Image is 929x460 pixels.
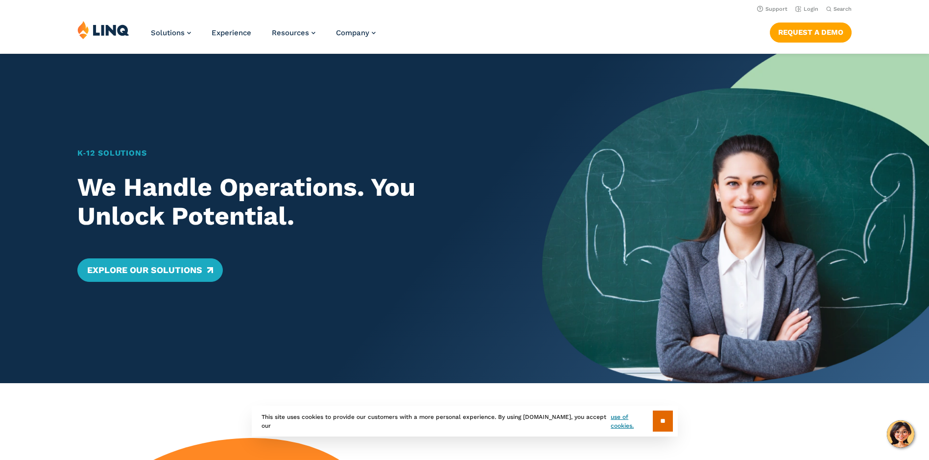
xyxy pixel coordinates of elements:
[795,6,818,12] a: Login
[272,28,315,37] a: Resources
[887,420,914,448] button: Hello, have a question? Let’s chat.
[336,28,376,37] a: Company
[826,5,852,13] button: Open Search Bar
[151,28,185,37] span: Solutions
[770,21,852,42] nav: Button Navigation
[336,28,369,37] span: Company
[151,21,376,53] nav: Primary Navigation
[212,28,251,37] a: Experience
[770,23,852,42] a: Request a Demo
[757,6,787,12] a: Support
[252,406,678,437] div: This site uses cookies to provide our customers with a more personal experience. By using [DOMAIN...
[77,147,504,159] h1: K‑12 Solutions
[77,173,504,231] h2: We Handle Operations. You Unlock Potential.
[151,28,191,37] a: Solutions
[611,413,652,430] a: use of cookies.
[542,54,929,383] img: Home Banner
[77,21,129,39] img: LINQ | K‑12 Software
[834,6,852,12] span: Search
[77,258,223,282] a: Explore Our Solutions
[272,28,309,37] span: Resources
